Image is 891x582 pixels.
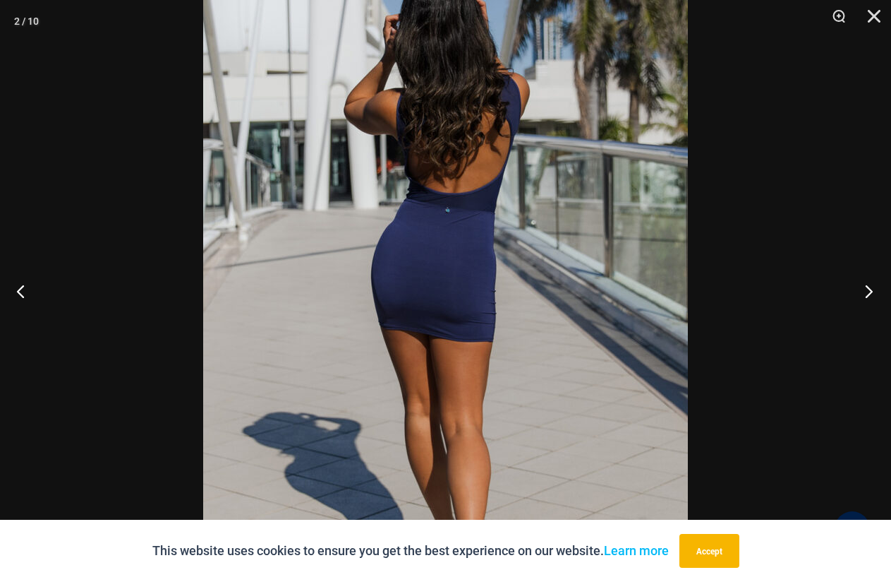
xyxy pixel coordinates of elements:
[838,256,891,326] button: Next
[14,11,39,32] div: 2 / 10
[604,543,669,558] a: Learn more
[679,534,739,568] button: Accept
[152,540,669,562] p: This website uses cookies to ensure you get the best experience on our website.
